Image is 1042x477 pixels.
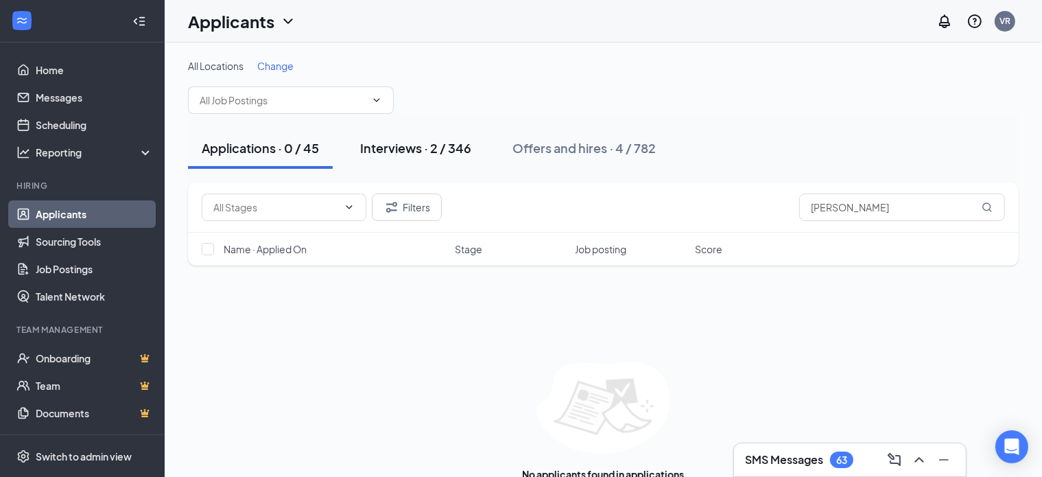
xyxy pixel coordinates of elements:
[911,452,927,468] svg: ChevronUp
[36,255,153,283] a: Job Postings
[36,56,153,84] a: Home
[16,324,150,336] div: Team Management
[982,202,993,213] svg: MagnifyingGlass
[188,10,274,33] h1: Applicants
[16,146,30,159] svg: Analysis
[213,200,338,215] input: All Stages
[36,146,154,159] div: Reporting
[936,452,952,468] svg: Minimize
[455,242,483,256] span: Stage
[257,60,294,72] span: Change
[36,399,153,427] a: DocumentsCrown
[188,60,244,72] span: All Locations
[695,242,722,256] span: Score
[36,283,153,310] a: Talent Network
[512,139,656,156] div: Offers and hires · 4 / 782
[280,13,296,30] svg: ChevronDown
[36,345,153,372] a: OnboardingCrown
[936,13,953,30] svg: Notifications
[36,228,153,255] a: Sourcing Tools
[383,199,400,216] svg: Filter
[15,14,29,27] svg: WorkstreamLogo
[36,84,153,111] a: Messages
[224,242,307,256] span: Name · Applied On
[933,449,955,471] button: Minimize
[999,15,1010,27] div: VR
[967,13,983,30] svg: QuestionInfo
[36,200,153,228] a: Applicants
[799,194,1005,221] input: Search in applications
[836,454,847,466] div: 63
[360,139,471,156] div: Interviews · 2 / 346
[884,449,905,471] button: ComposeMessage
[132,14,146,28] svg: Collapse
[371,95,382,106] svg: ChevronDown
[344,202,355,213] svg: ChevronDown
[995,430,1028,463] div: Open Intercom Messenger
[200,93,366,108] input: All Job Postings
[36,111,153,139] a: Scheduling
[886,452,903,468] svg: ComposeMessage
[16,180,150,191] div: Hiring
[36,372,153,399] a: TeamCrown
[745,452,823,467] h3: SMS Messages
[36,427,153,454] a: SurveysCrown
[16,450,30,463] svg: Settings
[36,450,132,463] div: Switch to admin view
[536,362,670,454] img: empty-state
[908,449,930,471] button: ChevronUp
[575,242,626,256] span: Job posting
[372,194,442,221] button: Filter Filters
[202,139,319,156] div: Applications · 0 / 45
